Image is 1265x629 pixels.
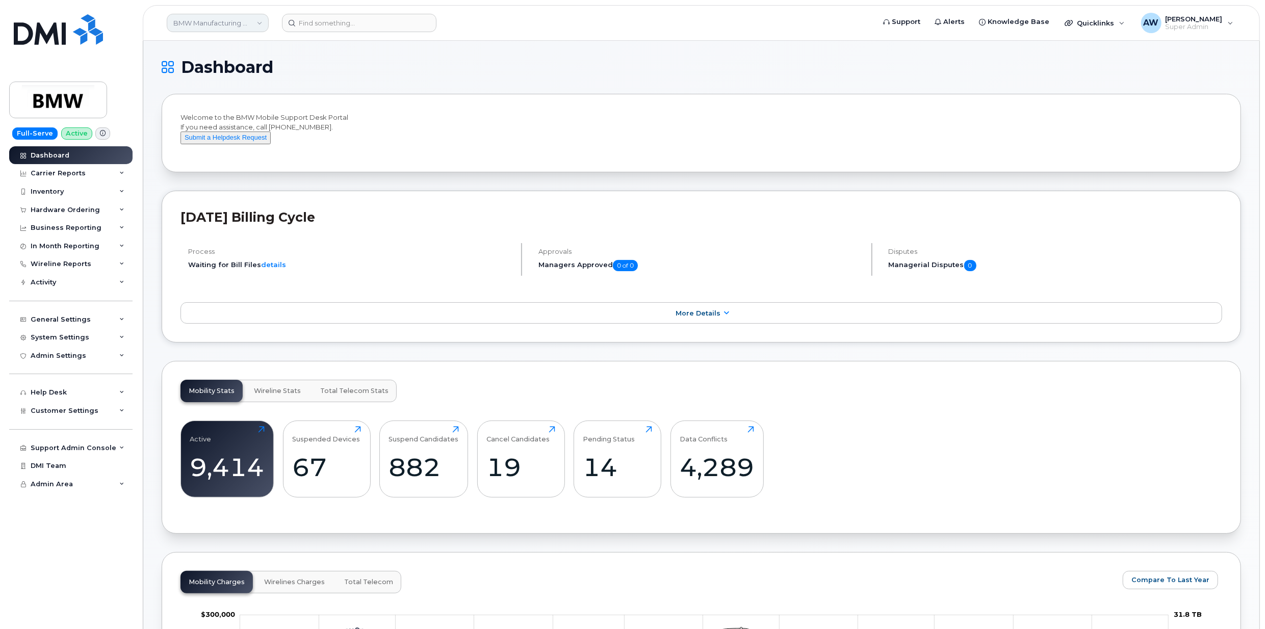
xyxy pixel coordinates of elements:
[389,426,459,443] div: Suspend Candidates
[180,113,1222,153] div: Welcome to the BMW Mobile Support Desk Portal If you need assistance, call [PHONE_NUMBER].
[344,578,393,586] span: Total Telecom
[292,426,360,443] div: Suspended Devices
[254,387,301,395] span: Wireline Stats
[292,426,361,491] a: Suspended Devices67
[180,132,271,144] button: Submit a Helpdesk Request
[538,248,863,255] h4: Approvals
[1123,571,1218,589] button: Compare To Last Year
[889,248,1222,255] h4: Disputes
[190,426,265,491] a: Active9,414
[583,426,635,443] div: Pending Status
[964,260,976,271] span: 0
[486,452,555,482] div: 19
[181,60,273,75] span: Dashboard
[583,426,652,491] a: Pending Status14
[1131,575,1209,585] span: Compare To Last Year
[680,452,754,482] div: 4,289
[486,426,550,443] div: Cancel Candidates
[188,260,512,270] li: Waiting for Bill Files
[261,260,286,269] a: details
[201,611,235,619] tspan: $300,000
[676,309,720,317] span: More Details
[180,209,1222,225] h2: [DATE] Billing Cycle
[538,260,863,271] h5: Managers Approved
[613,260,638,271] span: 0 of 0
[680,426,754,491] a: Data Conflicts4,289
[180,133,271,141] a: Submit a Helpdesk Request
[190,452,265,482] div: 9,414
[190,426,212,443] div: Active
[188,248,512,255] h4: Process
[292,452,361,482] div: 67
[1174,611,1202,619] tspan: 31.8 TB
[320,387,389,395] span: Total Telecom Stats
[1221,585,1257,621] iframe: Messenger Launcher
[201,611,235,619] g: $0
[486,426,555,491] a: Cancel Candidates19
[889,260,1222,271] h5: Managerial Disputes
[389,452,459,482] div: 882
[680,426,728,443] div: Data Conflicts
[583,452,652,482] div: 14
[264,578,325,586] span: Wirelines Charges
[389,426,459,491] a: Suspend Candidates882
